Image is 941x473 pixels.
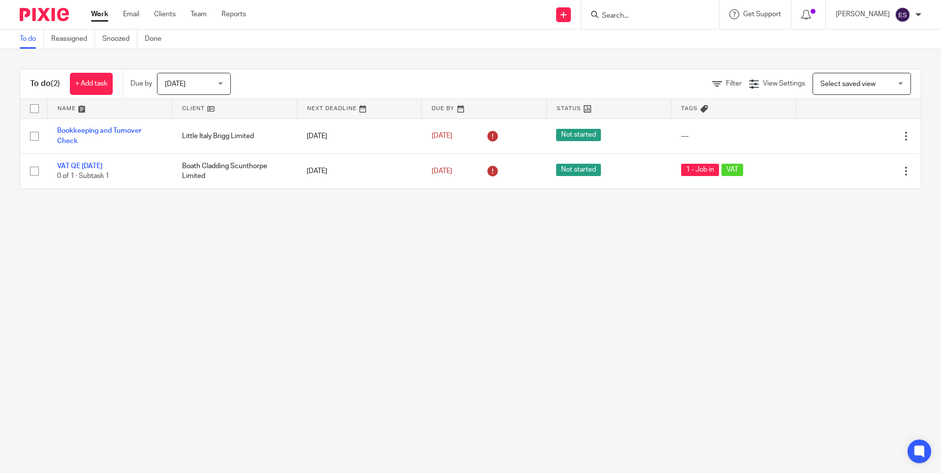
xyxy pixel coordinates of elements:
[165,81,186,88] span: [DATE]
[556,129,601,141] span: Not started
[681,106,698,111] span: Tags
[726,80,742,87] span: Filter
[145,30,169,49] a: Done
[20,8,69,21] img: Pixie
[432,168,452,175] span: [DATE]
[432,133,452,140] span: [DATE]
[20,30,44,49] a: To do
[172,153,297,188] td: Boath Cladding Scunthorpe Limited
[297,118,422,153] td: [DATE]
[556,164,601,176] span: Not started
[51,30,95,49] a: Reassigned
[123,9,139,19] a: Email
[51,80,60,88] span: (2)
[721,164,743,176] span: VAT
[190,9,207,19] a: Team
[681,164,719,176] span: 1 - Job in
[130,79,152,89] p: Due by
[154,9,176,19] a: Clients
[221,9,246,19] a: Reports
[743,11,781,18] span: Get Support
[297,153,422,188] td: [DATE]
[681,131,786,141] div: ---
[57,127,141,144] a: Bookkeeping and Turnover Check
[763,80,805,87] span: View Settings
[836,9,890,19] p: [PERSON_NAME]
[102,30,137,49] a: Snoozed
[57,173,109,179] span: 0 of 1 · Subtask 1
[172,118,297,153] td: Little Italy Brigg Limited
[820,81,876,88] span: Select saved view
[57,163,102,170] a: VAT QE [DATE]
[601,12,690,21] input: Search
[895,7,910,23] img: svg%3E
[91,9,108,19] a: Work
[30,79,60,89] h1: To do
[70,73,113,95] a: + Add task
